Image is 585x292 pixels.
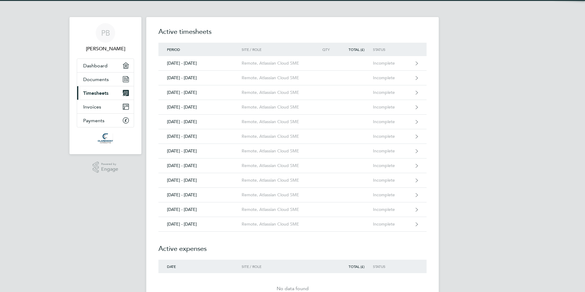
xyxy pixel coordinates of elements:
a: [DATE] - [DATE]Remote, Atlassian Cloud SMEIncomplete [158,56,427,71]
a: [DATE] - [DATE]Remote, Atlassian Cloud SMEIncomplete [158,144,427,158]
div: Site / Role [242,47,311,52]
div: Incomplete [373,134,410,139]
span: Period [167,47,180,52]
span: Payments [83,118,105,123]
a: [DATE] - [DATE]Remote, Atlassian Cloud SMEIncomplete [158,158,427,173]
a: [DATE] - [DATE]Remote, Atlassian Cloud SMEIncomplete [158,129,427,144]
div: [DATE] - [DATE] [158,148,242,154]
div: Remote, Atlassian Cloud SME [242,75,311,80]
span: PB [101,29,110,37]
div: [DATE] - [DATE] [158,222,242,227]
h2: Active expenses [158,232,427,260]
div: Remote, Atlassian Cloud SME [242,178,311,183]
div: Incomplete [373,119,410,124]
span: Invoices [83,104,101,110]
span: Dashboard [83,63,108,69]
div: Incomplete [373,105,410,110]
a: Powered byEngage [93,162,119,173]
div: [DATE] - [DATE] [158,61,242,66]
div: Incomplete [373,163,410,168]
a: [DATE] - [DATE]Remote, Atlassian Cloud SMEIncomplete [158,85,427,100]
div: Remote, Atlassian Cloud SME [242,105,311,110]
a: Dashboard [77,59,134,72]
span: Peter Brown [77,45,134,52]
a: [DATE] - [DATE]Remote, Atlassian Cloud SMEIncomplete [158,100,427,115]
div: Incomplete [373,61,410,66]
div: Qty [311,47,338,52]
div: Total (£) [338,264,373,269]
div: Incomplete [373,75,410,80]
div: [DATE] - [DATE] [158,192,242,198]
div: Site / Role [242,264,311,269]
div: Total (£) [338,47,373,52]
a: Timesheets [77,86,134,100]
a: [DATE] - [DATE]Remote, Atlassian Cloud SMEIncomplete [158,202,427,217]
div: [DATE] - [DATE] [158,178,242,183]
a: PB[PERSON_NAME] [77,23,134,52]
div: Incomplete [373,178,410,183]
div: Remote, Atlassian Cloud SME [242,134,311,139]
a: Go to home page [77,134,134,143]
a: Invoices [77,100,134,113]
div: [DATE] - [DATE] [158,105,242,110]
div: Remote, Atlassian Cloud SME [242,61,311,66]
img: claremontconsulting1-logo-retina.png [98,134,113,143]
div: Incomplete [373,222,410,227]
div: Remote, Atlassian Cloud SME [242,148,311,154]
div: [DATE] - [DATE] [158,207,242,212]
div: Remote, Atlassian Cloud SME [242,119,311,124]
div: Status [373,264,410,269]
nav: Main navigation [69,17,141,154]
a: [DATE] - [DATE]Remote, Atlassian Cloud SMEIncomplete [158,217,427,232]
div: Remote, Atlassian Cloud SME [242,192,311,198]
a: Payments [77,114,134,127]
div: [DATE] - [DATE] [158,119,242,124]
div: Incomplete [373,207,410,212]
span: Engage [101,167,118,172]
a: [DATE] - [DATE]Remote, Atlassian Cloud SMEIncomplete [158,173,427,188]
div: Incomplete [373,90,410,95]
a: [DATE] - [DATE]Remote, Atlassian Cloud SMEIncomplete [158,188,427,202]
span: Timesheets [83,90,108,96]
div: [DATE] - [DATE] [158,134,242,139]
div: Remote, Atlassian Cloud SME [242,207,311,212]
a: [DATE] - [DATE]Remote, Atlassian Cloud SMEIncomplete [158,115,427,129]
span: Powered by [101,162,118,167]
div: Incomplete [373,148,410,154]
div: Remote, Atlassian Cloud SME [242,163,311,168]
div: [DATE] - [DATE] [158,75,242,80]
div: Remote, Atlassian Cloud SME [242,90,311,95]
div: Remote, Atlassian Cloud SME [242,222,311,227]
h2: Active timesheets [158,27,427,43]
div: Incomplete [373,192,410,198]
div: Date [158,264,242,269]
span: Documents [83,77,109,82]
a: [DATE] - [DATE]Remote, Atlassian Cloud SMEIncomplete [158,71,427,85]
div: Status [373,47,410,52]
div: [DATE] - [DATE] [158,163,242,168]
a: Documents [77,73,134,86]
div: [DATE] - [DATE] [158,90,242,95]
